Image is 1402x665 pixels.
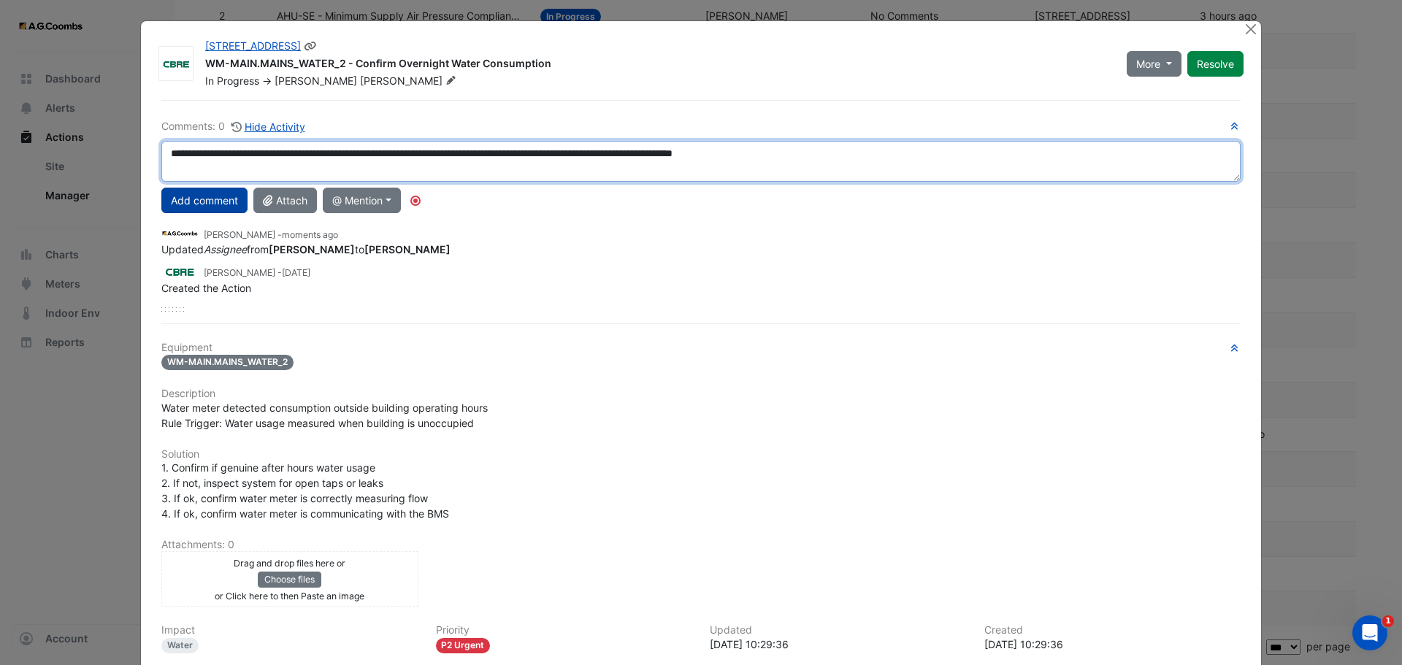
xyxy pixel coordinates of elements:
h6: Attachments: 0 [161,539,1241,551]
span: Created the Action [161,282,251,294]
div: Water [161,638,199,653]
h6: Solution [161,448,1241,461]
div: WM-MAIN.MAINS_WATER_2 - Confirm Overnight Water Consumption [205,56,1109,74]
span: [PERSON_NAME] [275,74,357,87]
h6: Updated [710,624,967,637]
iframe: Intercom live chat [1352,615,1387,650]
a: [STREET_ADDRESS] [205,39,301,52]
small: [PERSON_NAME] - [204,228,338,242]
h6: Impact [161,624,418,637]
span: Water meter detected consumption outside building operating hours Rule Trigger: Water usage measu... [161,401,488,429]
span: WM-MAIN.MAINS_WATER_2 [161,355,294,370]
button: Close [1243,21,1258,36]
small: Drag and drop files here or [234,558,345,569]
h6: Description [161,388,1241,400]
span: -> [262,74,272,87]
div: Comments: 0 [161,118,306,135]
span: 2025-09-05 10:29:36 [282,267,310,278]
div: [DATE] 10:29:36 [984,637,1241,652]
button: Resolve [1187,51,1244,77]
img: AG Coombs [161,226,198,242]
em: Assignee [204,243,247,255]
span: More [1136,56,1160,72]
h6: Equipment [161,342,1241,354]
span: 1. Confirm if genuine after hours water usage 2. If not, inspect system for open taps or leaks 3.... [161,461,449,520]
span: Copy link to clipboard [304,39,317,52]
strong: [PERSON_NAME] [364,243,451,255]
span: 1 [1382,615,1394,627]
div: Tooltip anchor [409,194,422,207]
h6: Created [984,624,1241,637]
strong: [PERSON_NAME] [269,243,355,255]
div: P2 Urgent [436,638,491,653]
button: @ Mention [323,188,401,213]
small: [PERSON_NAME] - [204,266,310,280]
div: [DATE] 10:29:36 [710,637,967,652]
h6: Priority [436,624,693,637]
button: Attach [253,188,317,213]
button: Add comment [161,188,248,213]
button: Hide Activity [231,118,306,135]
small: or Click here to then Paste an image [215,591,364,601]
button: Choose files [258,572,321,588]
button: More [1127,51,1181,77]
span: [PERSON_NAME] [360,74,459,88]
span: In Progress [205,74,259,87]
img: CBRE Charter Hall [161,264,198,280]
span: 2025-09-18 16:31:05 [282,229,338,240]
img: CBRE Charter Hall [159,57,193,72]
span: Updated from to [161,243,451,255]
